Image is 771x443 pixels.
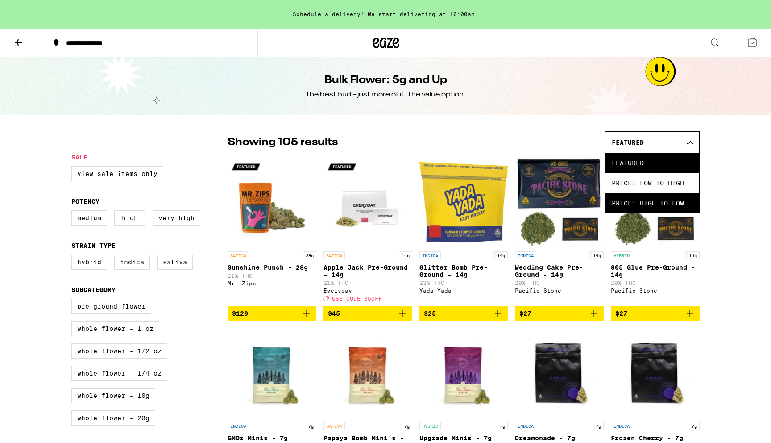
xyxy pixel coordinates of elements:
[228,306,316,321] button: Add to bag
[71,255,107,270] label: Hybrid
[424,310,436,317] span: $25
[402,422,412,430] p: 7g
[324,73,447,88] h1: Bulk Flower: 5g and Up
[157,255,193,270] label: Sativa
[5,6,64,13] span: Hi. Need any help?
[590,251,604,259] p: 14g
[611,251,632,259] p: HYBRID
[71,299,151,314] label: Pre-ground Flower
[419,280,508,286] p: 23% THC
[323,288,412,293] div: Everyday
[323,280,412,286] p: 21% THC
[228,328,316,418] img: Humboldt Farms - GMOz Minis - 7g
[419,288,508,293] div: Yada Yada
[323,264,412,278] p: Apple Jack Pre-Ground - 14g
[323,158,412,247] img: Everyday - Apple Jack Pre-Ground - 14g
[593,422,604,430] p: 7g
[419,251,441,259] p: INDICA
[612,153,693,173] span: Featured
[515,264,604,278] p: Wedding Cake Pre-Ground - 14g
[328,310,340,317] span: $45
[228,280,316,286] div: Mr. Zips
[611,306,700,321] button: Add to bag
[323,251,345,259] p: SATIVA
[228,251,249,259] p: SATIVA
[71,321,159,336] label: Whole Flower - 1 oz
[612,139,644,146] span: Featured
[71,210,107,226] label: Medium
[323,422,345,430] p: SATIVA
[497,422,508,430] p: 7g
[114,255,150,270] label: Indica
[71,198,99,205] legend: Potency
[71,242,116,249] legend: Strain Type
[419,435,508,442] p: Upgrade Minis - 7g
[519,310,531,317] span: $27
[686,251,700,259] p: 14g
[71,154,87,161] legend: Sale
[515,158,604,306] a: Open page for Wedding Cake Pre-Ground - 14g from Pacific Stone
[306,422,316,430] p: 7g
[399,251,412,259] p: 14g
[419,264,508,278] p: Glitter Bomb Pre-Ground - 14g
[515,435,604,442] p: Dreamonade - 7g
[228,158,316,247] img: Mr. Zips - Sunshine Punch - 28g
[71,388,155,403] label: Whole Flower - 10g
[615,310,627,317] span: $27
[611,280,700,286] p: 20% THC
[71,343,167,359] label: Whole Flower - 1/2 oz
[515,328,604,418] img: Circles Base Camp - Dreamonade - 7g
[611,328,700,418] img: Circles Base Camp - Frozen Cherry - 7g
[419,158,508,247] img: Yada Yada - Glitter Bomb Pre-Ground - 14g
[323,306,412,321] button: Add to bag
[71,166,163,181] label: View Sale Items Only
[515,288,604,293] div: Pacific Stone
[323,158,412,306] a: Open page for Apple Jack Pre-Ground - 14g from Everyday
[689,422,700,430] p: 7g
[515,158,604,247] img: Pacific Stone - Wedding Cake Pre-Ground - 14g
[611,264,700,278] p: 805 Glue Pre-Ground - 14g
[71,366,167,381] label: Whole Flower - 1/4 oz
[611,158,700,306] a: Open page for 805 Glue Pre-Ground - 14g from Pacific Stone
[71,410,155,426] label: Whole Flower - 20g
[515,306,604,321] button: Add to bag
[228,158,316,306] a: Open page for Sunshine Punch - 28g from Mr. Zips
[303,251,316,259] p: 28g
[332,296,382,301] span: USE CODE 35OFF
[611,288,700,293] div: Pacific Stone
[419,158,508,306] a: Open page for Glitter Bomb Pre-Ground - 14g from Yada Yada
[494,251,508,259] p: 14g
[612,193,693,213] span: Price: High to Low
[515,251,536,259] p: INDICA
[612,173,693,193] span: Price: Low to High
[228,435,316,442] p: GMOz Minis - 7g
[611,435,700,442] p: Frozen Cherry - 7g
[228,273,316,279] p: 21% THC
[515,280,604,286] p: 20% THC
[71,286,116,293] legend: Subcategory
[419,328,508,418] img: Humboldt Farms - Upgrade Minis - 7g
[228,264,316,271] p: Sunshine Punch - 28g
[611,422,632,430] p: INDICA
[306,90,466,100] div: The best bud - just more of it. The value option.
[153,210,200,226] label: Very High
[228,135,338,150] p: Showing 105 results
[232,310,248,317] span: $120
[228,422,249,430] p: INDICA
[515,422,536,430] p: INDICA
[114,210,145,226] label: High
[419,422,441,430] p: HYBRID
[323,328,412,418] img: Humboldt Farms - Papaya Bomb Mini's - 7g
[419,306,508,321] button: Add to bag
